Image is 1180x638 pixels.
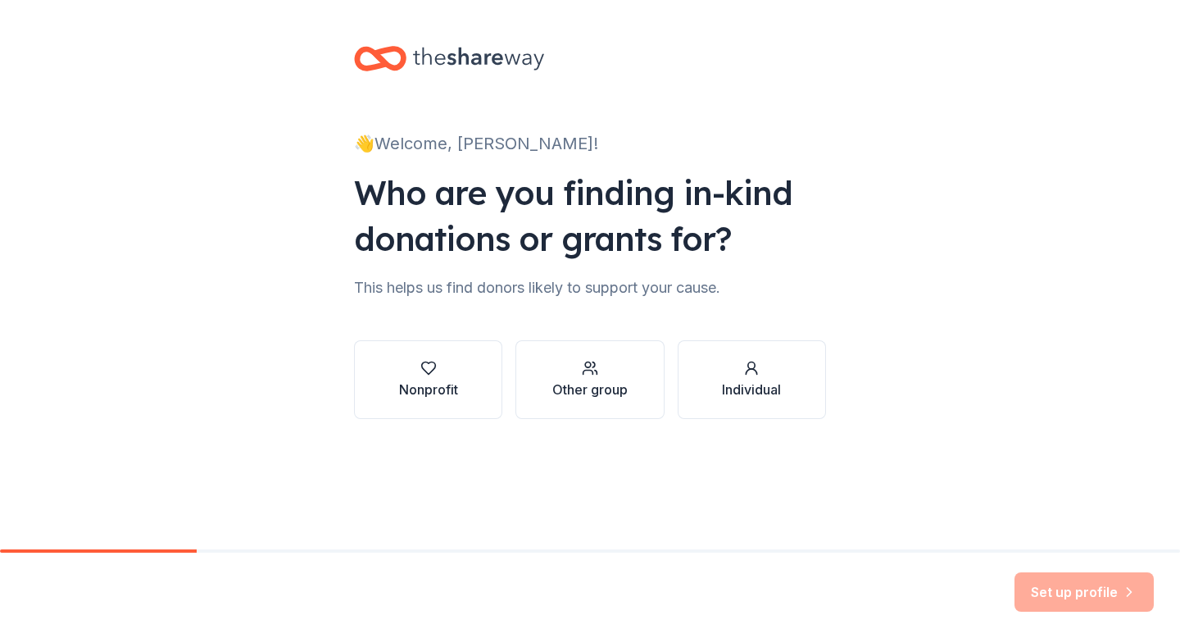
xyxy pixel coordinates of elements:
div: Who are you finding in-kind donations or grants for? [354,170,826,262]
div: Individual [722,380,781,399]
div: Other group [552,380,628,399]
button: Individual [678,340,826,419]
div: 👋 Welcome, [PERSON_NAME]! [354,130,826,157]
button: Other group [515,340,664,419]
div: This helps us find donors likely to support your cause. [354,275,826,301]
div: Nonprofit [399,380,458,399]
button: Nonprofit [354,340,502,419]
